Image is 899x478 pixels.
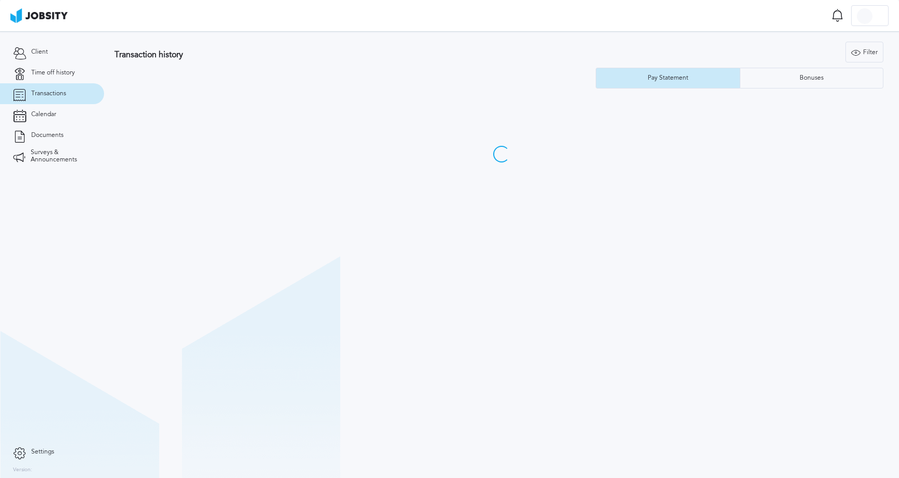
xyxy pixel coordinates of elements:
div: Filter [846,42,883,63]
img: ab4bad089aa723f57921c736e9817d99.png [10,8,68,23]
label: Version: [13,467,32,473]
span: Transactions [31,90,66,97]
button: Bonuses [740,68,884,89]
span: Time off history [31,69,75,77]
span: Client [31,48,48,56]
span: Calendar [31,111,56,118]
button: Pay Statement [596,68,740,89]
h3: Transaction history [114,50,535,59]
span: Surveys & Announcements [31,149,91,163]
button: Filter [845,42,883,62]
div: Bonuses [794,74,829,82]
span: Settings [31,448,54,456]
span: Documents [31,132,63,139]
div: Pay Statement [643,74,693,82]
